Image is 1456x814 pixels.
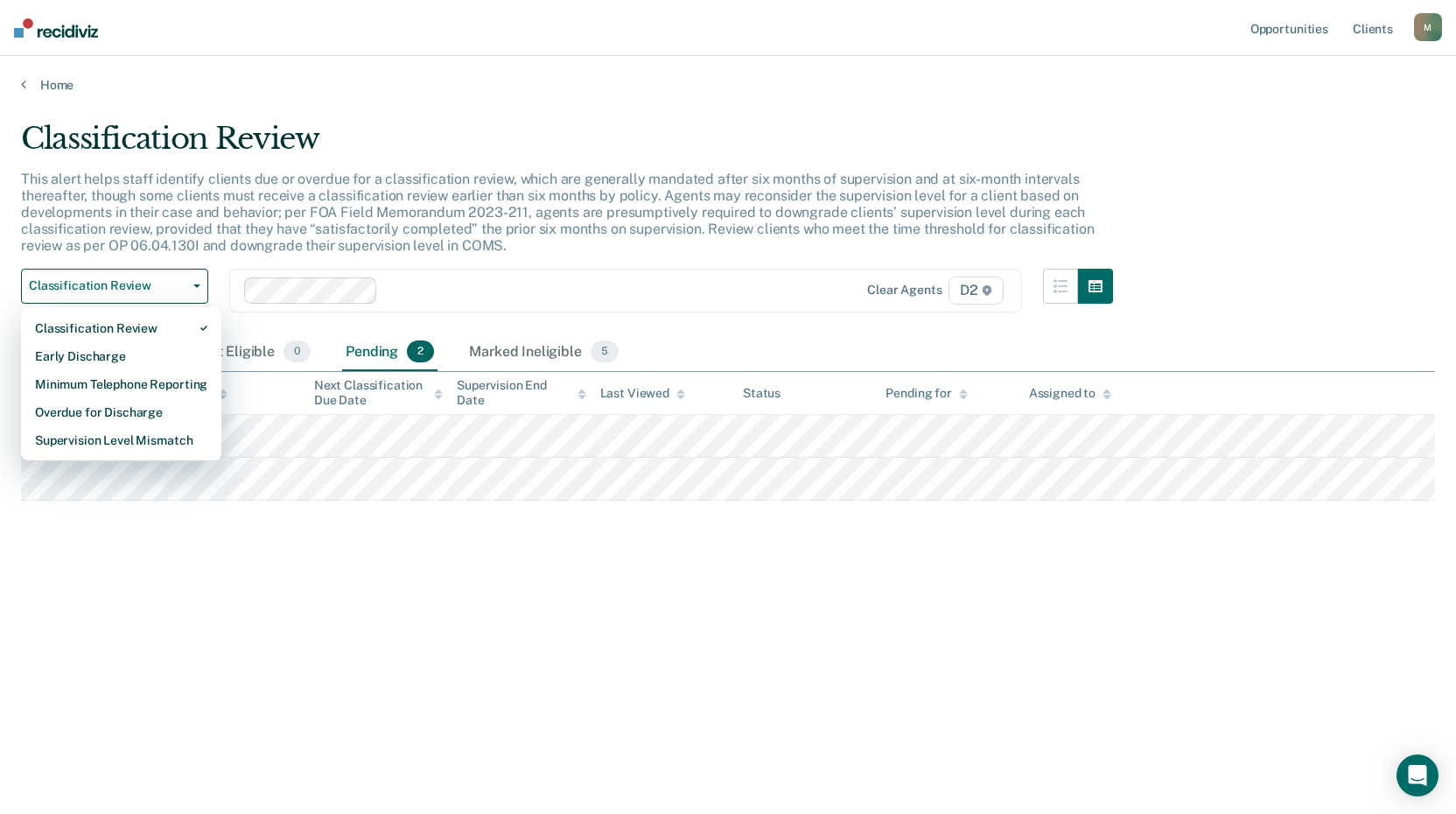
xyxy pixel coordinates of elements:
[21,121,1113,171] div: Classification Review
[35,370,207,398] div: Minimum Telephone Reporting
[1396,754,1438,796] div: Open Intercom Messenger
[21,269,208,304] button: Classification Review
[743,386,780,401] div: Status
[885,386,967,401] div: Pending for
[1029,386,1111,401] div: Assigned to
[283,340,311,363] span: 0
[35,398,207,426] div: Overdue for Discharge
[314,378,443,408] div: Next Classification Due Date
[342,333,437,372] div: Pending2
[407,340,434,363] span: 2
[948,277,1004,305] span: D2
[35,342,207,370] div: Early Discharge
[173,333,314,372] div: Almost Eligible0
[21,171,1094,255] p: This alert helps staff identify clients due or overdue for a classification review, which are gen...
[35,426,207,454] div: Supervision Level Mismatch
[457,378,585,408] div: Supervision End Date
[29,278,186,293] span: Classification Review
[600,386,685,401] div: Last Viewed
[867,283,941,298] div: Clear agents
[465,333,622,372] div: Marked Ineligible5
[35,314,207,342] div: Classification Review
[14,18,98,38] img: Recidiviz
[591,340,619,363] span: 5
[21,77,1435,93] a: Home
[1414,13,1442,41] button: M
